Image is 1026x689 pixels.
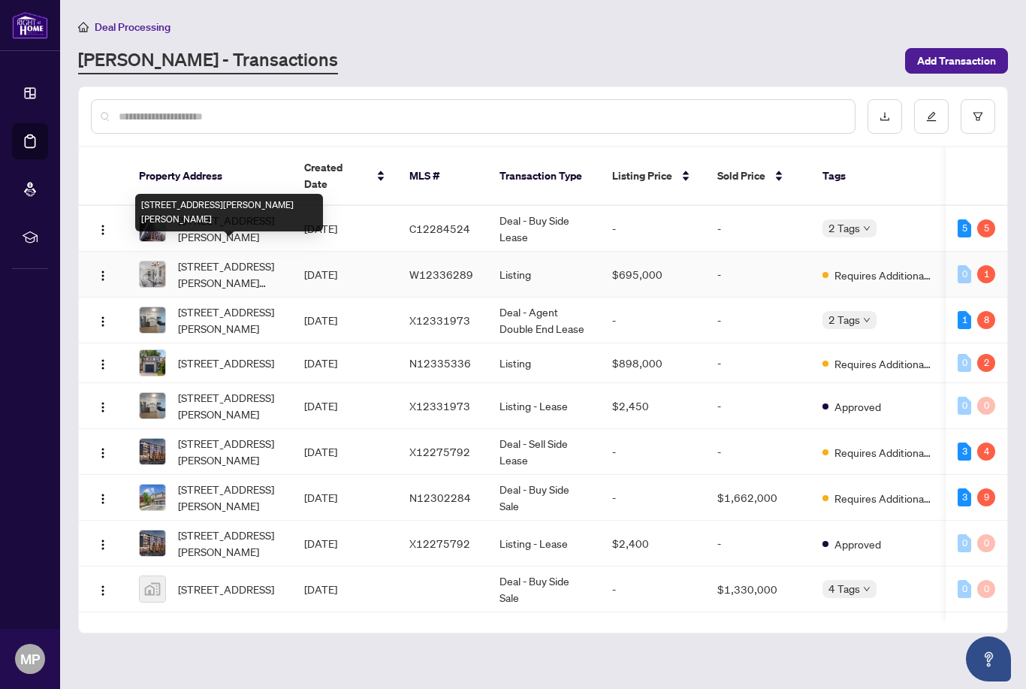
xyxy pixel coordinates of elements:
[705,206,810,252] td: -
[973,111,983,122] span: filter
[705,612,810,658] td: $950,000
[966,636,1011,681] button: Open asap
[97,358,109,370] img: Logo
[140,261,165,287] img: thumbnail-img
[828,311,860,328] span: 2 Tags
[409,536,470,550] span: X12275792
[140,576,165,602] img: thumbnail-img
[78,22,89,32] span: home
[178,258,280,291] span: [STREET_ADDRESS][PERSON_NAME][PERSON_NAME]
[487,383,600,429] td: Listing - Lease
[304,582,337,596] span: [DATE]
[705,383,810,429] td: -
[487,206,600,252] td: Deal - Buy Side Lease
[91,216,115,240] button: Logo
[178,355,274,371] span: [STREET_ADDRESS]
[409,313,470,327] span: X12331973
[409,445,470,458] span: X12275792
[863,585,871,593] span: down
[178,435,280,468] span: [STREET_ADDRESS][PERSON_NAME]
[487,343,600,383] td: Listing
[304,399,337,412] span: [DATE]
[91,262,115,286] button: Logo
[304,267,337,281] span: [DATE]
[705,475,810,521] td: $1,662,000
[828,219,860,237] span: 2 Tags
[91,308,115,332] button: Logo
[178,389,280,422] span: [STREET_ADDRESS][PERSON_NAME]
[487,567,600,612] td: Deal - Buy Side Sale
[91,577,115,601] button: Logo
[914,99,949,134] button: edit
[705,567,810,612] td: $1,330,000
[140,307,165,333] img: thumbnail-img
[828,580,860,597] span: 4 Tags
[304,356,337,370] span: [DATE]
[178,618,280,651] span: [STREET_ADDRESS][PERSON_NAME]
[958,580,971,598] div: 0
[91,531,115,555] button: Logo
[977,443,995,461] div: 4
[705,429,810,475] td: -
[487,521,600,567] td: Listing - Lease
[397,147,487,206] th: MLS #
[487,429,600,475] td: Deal - Sell Side Lease
[958,311,971,329] div: 1
[612,491,616,504] span: -
[863,225,871,232] span: down
[78,47,338,74] a: [PERSON_NAME] - Transactions
[97,270,109,282] img: Logo
[977,534,995,552] div: 0
[977,580,995,598] div: 0
[961,99,995,134] button: filter
[97,401,109,413] img: Logo
[140,350,165,376] img: thumbnail-img
[917,49,996,73] span: Add Transaction
[958,265,971,283] div: 0
[487,252,600,298] td: Listing
[717,168,765,184] span: Sold Price
[834,398,881,415] span: Approved
[97,539,109,551] img: Logo
[409,267,473,281] span: W12336289
[977,265,995,283] div: 1
[304,159,367,192] span: Created Date
[880,111,890,122] span: download
[97,585,109,597] img: Logo
[409,399,470,412] span: X12331973
[612,267,662,281] span: $695,000
[304,445,337,458] span: [DATE]
[612,356,662,370] span: $898,000
[977,311,995,329] div: 8
[487,612,600,658] td: Deal - Sell Side Sale
[140,393,165,419] img: thumbnail-img
[600,147,705,206] th: Listing Price
[178,481,280,514] span: [STREET_ADDRESS][PERSON_NAME]
[140,530,165,556] img: thumbnail-img
[127,147,292,206] th: Property Address
[977,219,995,237] div: 5
[97,493,109,505] img: Logo
[612,536,649,550] span: $2,400
[135,194,323,231] div: [STREET_ADDRESS][PERSON_NAME][PERSON_NAME]
[834,444,932,461] span: Requires Additional Docs
[304,536,337,550] span: [DATE]
[409,356,471,370] span: N12335336
[863,316,871,324] span: down
[140,439,165,464] img: thumbnail-img
[178,304,280,337] span: [STREET_ADDRESS][PERSON_NAME]
[178,581,274,597] span: [STREET_ADDRESS]
[140,485,165,510] img: thumbnail-img
[834,536,881,552] span: Approved
[91,351,115,375] button: Logo
[304,491,337,504] span: [DATE]
[958,397,971,415] div: 0
[97,316,109,328] img: Logo
[834,490,932,506] span: Requires Additional Docs
[905,48,1008,74] button: Add Transaction
[958,488,971,506] div: 3
[95,20,170,34] span: Deal Processing
[834,267,932,283] span: Requires Additional Docs
[409,491,471,504] span: N12302284
[705,252,810,298] td: -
